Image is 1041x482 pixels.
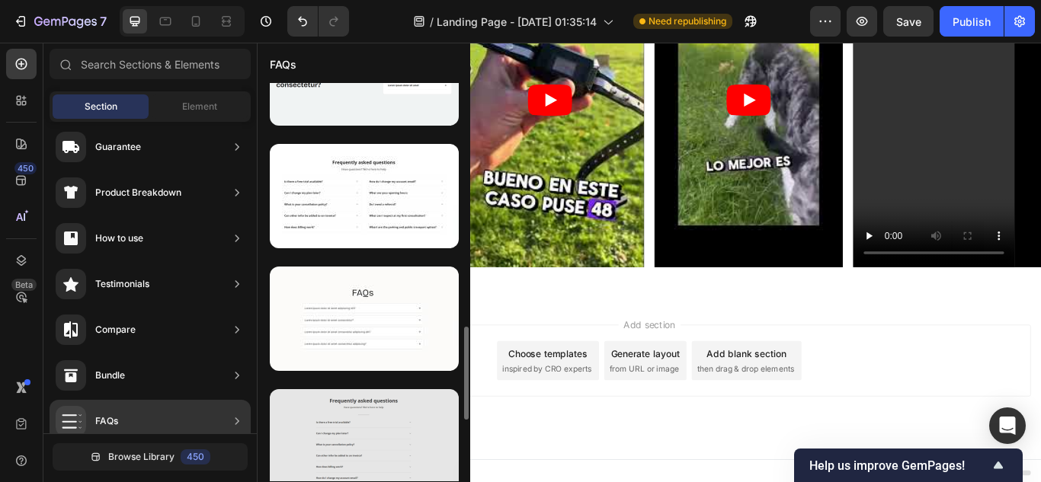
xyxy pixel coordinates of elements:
[95,139,141,155] div: Guarantee
[287,6,349,37] div: Undo/Redo
[547,49,599,85] button: Play
[809,458,989,473] span: Help us improve GemPages!
[257,43,1041,482] iframe: Design area
[649,14,726,28] span: Need republishing
[513,374,626,388] span: then drag & drop elements
[989,407,1026,444] div: Open Intercom Messenger
[11,279,37,291] div: Beta
[940,6,1004,37] button: Publish
[430,14,434,30] span: /
[95,231,143,246] div: How to use
[421,321,494,337] span: Add section
[95,368,125,383] div: Bundle
[95,413,118,429] div: FAQs
[85,100,117,113] span: Section
[286,374,390,388] span: inspired by CRO experts
[524,355,617,371] div: Add blank section
[95,322,136,337] div: Compare
[896,15,921,28] span: Save
[6,6,114,37] button: 7
[53,443,248,471] button: Browse Library450
[809,456,1007,474] button: Show survey - Help us improve GemPages!
[108,450,175,464] span: Browse Library
[181,449,210,464] div: 450
[883,6,934,37] button: Save
[182,100,217,113] span: Element
[316,49,367,85] button: Play
[14,162,37,174] div: 450
[953,14,991,30] div: Publish
[50,49,251,79] input: Search Sections & Elements
[293,355,386,371] div: Choose templates
[437,14,597,30] span: Landing Page - [DATE] 01:35:14
[100,12,107,30] p: 7
[95,276,149,292] div: Testimonials
[413,355,493,371] div: Generate layout
[411,374,492,388] span: from URL or image
[95,185,181,200] div: Product Breakdown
